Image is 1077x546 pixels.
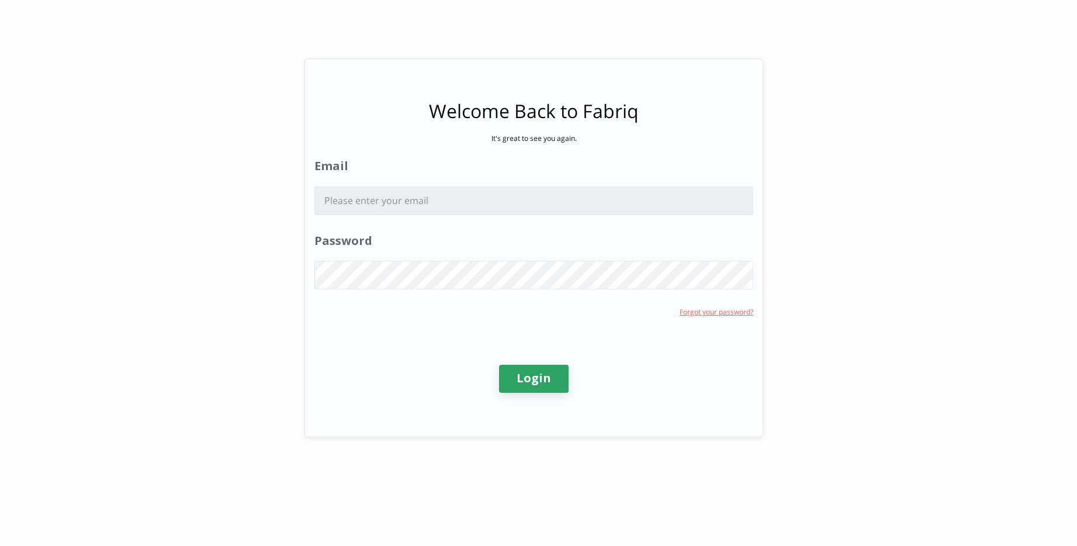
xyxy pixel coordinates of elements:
div: Forgot your password? [680,307,753,317]
label: Email [314,158,753,175]
button: Login [499,365,569,393]
label: Password [314,233,753,250]
h2: Welcome Back to Fabriq [429,98,639,125]
p: It's great to see you again. [491,133,577,143]
input: Please enter your email [315,187,753,215]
